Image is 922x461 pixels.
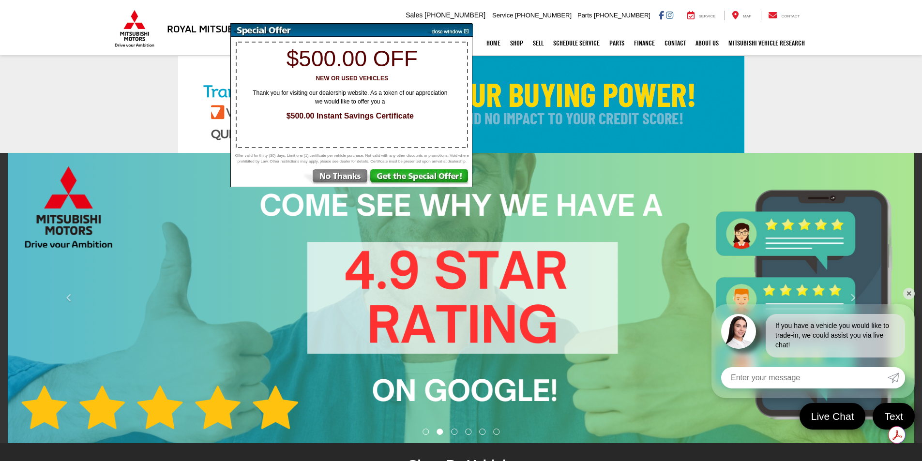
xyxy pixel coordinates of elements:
[505,31,528,55] a: Shop
[8,153,914,443] img: Google
[699,14,716,18] span: Service
[660,31,691,55] a: Contact
[873,403,915,430] a: Text
[465,429,471,435] li: Go to slide number 4.
[246,89,454,105] span: Thank you for visiting our dealership website. As a token of our appreciation we would like to of...
[492,12,513,19] span: Service
[725,11,758,20] a: Map
[784,172,922,424] button: Click to view next picture.
[406,11,423,19] span: Sales
[482,31,505,55] a: Home
[594,12,650,19] span: [PHONE_NUMBER]
[659,11,664,19] a: Facebook: Click to visit our Facebook page
[452,429,458,435] li: Go to slide number 3.
[236,75,468,82] h3: New or Used Vehicles
[888,367,905,388] a: Submit
[528,31,548,55] a: Sell
[680,11,723,20] a: Service
[369,169,472,187] img: Get the Special Offer
[233,153,470,164] span: Offer valid for thirty (30) days. Limit one (1) certificate per vehicle purchase. Not valid with ...
[302,169,369,187] img: No Thanks, Continue to Website
[721,367,888,388] input: Enter your message
[113,10,156,47] img: Mitsubishi
[721,314,756,349] img: Agent profile photo
[167,23,252,34] h3: Royal Mitsubishi
[781,14,800,18] span: Contact
[577,12,592,19] span: Parts
[241,111,459,122] span: $500.00 Instant Savings Certificate
[806,410,859,423] span: Live Chat
[515,12,572,19] span: [PHONE_NUMBER]
[761,11,807,20] a: Contact
[879,410,908,423] span: Text
[629,31,660,55] a: Finance
[800,403,866,430] a: Live Chat
[437,429,443,435] li: Go to slide number 2.
[178,56,744,153] img: Check Your Buying Power
[493,429,499,435] li: Go to slide number 6.
[231,24,424,37] img: Special Offer
[743,14,751,18] span: Map
[423,429,429,435] li: Go to slide number 1.
[236,46,468,71] h1: $500.00 off
[691,31,724,55] a: About Us
[548,31,605,55] a: Schedule Service: Opens in a new tab
[479,429,485,435] li: Go to slide number 5.
[424,11,485,19] span: [PHONE_NUMBER]
[666,11,673,19] a: Instagram: Click to visit our Instagram page
[724,31,810,55] a: Mitsubishi Vehicle Research
[605,31,629,55] a: Parts: Opens in a new tab
[766,314,905,357] div: If you have a vehicle you would like to trade-in, we could assist you via live chat!
[424,24,473,37] img: close window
